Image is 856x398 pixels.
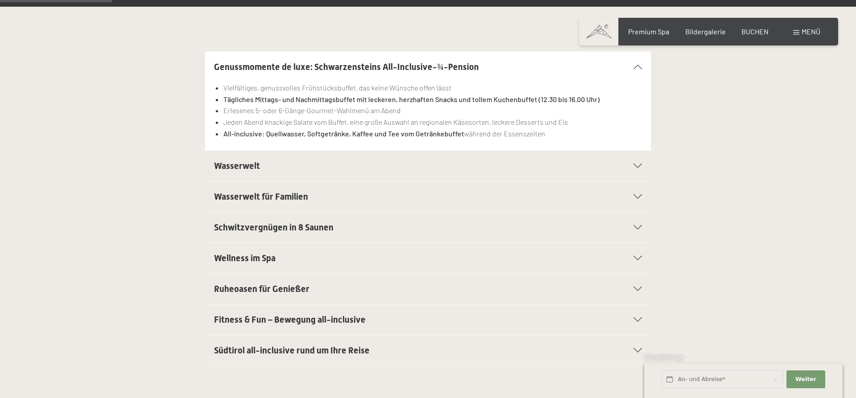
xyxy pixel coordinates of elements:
[214,222,333,233] span: Schwitzvergnügen in 8 Saunen
[223,128,642,140] li: während der Essenszeiten
[214,160,260,171] span: Wasserwelt
[223,129,464,138] strong: All-inclusive: Quellwasser, Softgetränke, Kaffee und Tee vom Getränkebuffet
[223,116,642,128] li: Jeden Abend knackige Salate vom Buffet, eine große Auswahl an regionalen Käsesorten, leckere Dess...
[685,27,726,36] a: Bildergalerie
[628,27,669,36] a: Premium Spa
[802,27,820,36] span: Menü
[214,253,276,263] span: Wellness im Spa
[223,105,642,116] li: Erlesenes 5- oder 6-Gänge-Gourmet-Wahlmenü am Abend
[644,353,683,361] span: Schnellanfrage
[214,191,308,202] span: Wasserwelt für Familien
[214,345,370,356] span: Südtirol all-inclusive rund um Ihre Reise
[214,283,309,294] span: Ruheoasen für Genießer
[214,62,479,72] span: Genussmomente de luxe: Schwarzensteins All-Inclusive-¾-Pension
[741,27,769,36] a: BUCHEN
[786,370,825,389] button: Weiter
[223,82,642,94] li: Vielfältiges, genussvolles Frühstücksbuffet, das keine Wünsche offen lässt
[214,314,366,325] span: Fitness & Fun – Bewegung all-inclusive
[795,375,816,383] span: Weiter
[223,95,600,103] strong: Tägliches Mittags- und Nachmittagsbuffet mit leckeren, herzhaften Snacks und tollem Kuchenbuffet ...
